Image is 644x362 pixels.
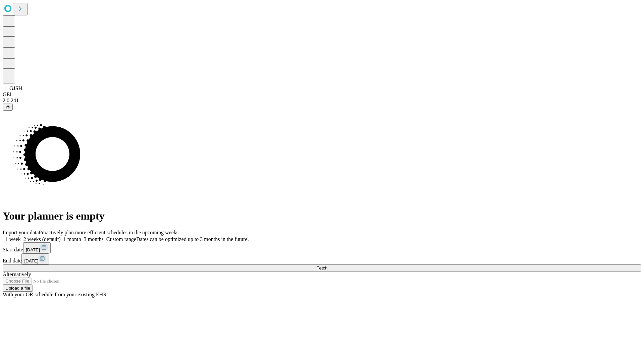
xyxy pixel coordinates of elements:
span: With your OR schedule from your existing EHR [3,292,107,297]
span: Import your data [3,230,39,235]
span: @ [5,105,10,110]
div: 2.0.241 [3,98,641,104]
span: 1 month [63,236,81,242]
h1: Your planner is empty [3,210,641,222]
span: Dates can be optimized up to 3 months in the future. [136,236,249,242]
button: Fetch [3,264,641,271]
button: Upload a file [3,285,33,292]
span: 3 months [84,236,104,242]
span: Proactively plan more efficient schedules in the upcoming weeks. [39,230,180,235]
button: @ [3,104,13,111]
div: End date [3,253,641,264]
button: [DATE] [21,253,49,264]
span: 2 weeks (default) [23,236,61,242]
span: Custom range [106,236,136,242]
span: [DATE] [26,247,40,252]
div: GEI [3,92,641,98]
div: Start date [3,242,641,253]
span: 1 week [5,236,21,242]
span: GJSH [9,85,22,91]
span: Fetch [316,265,327,270]
button: [DATE] [23,242,51,253]
span: [DATE] [24,258,38,263]
span: Alternatively [3,271,31,277]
